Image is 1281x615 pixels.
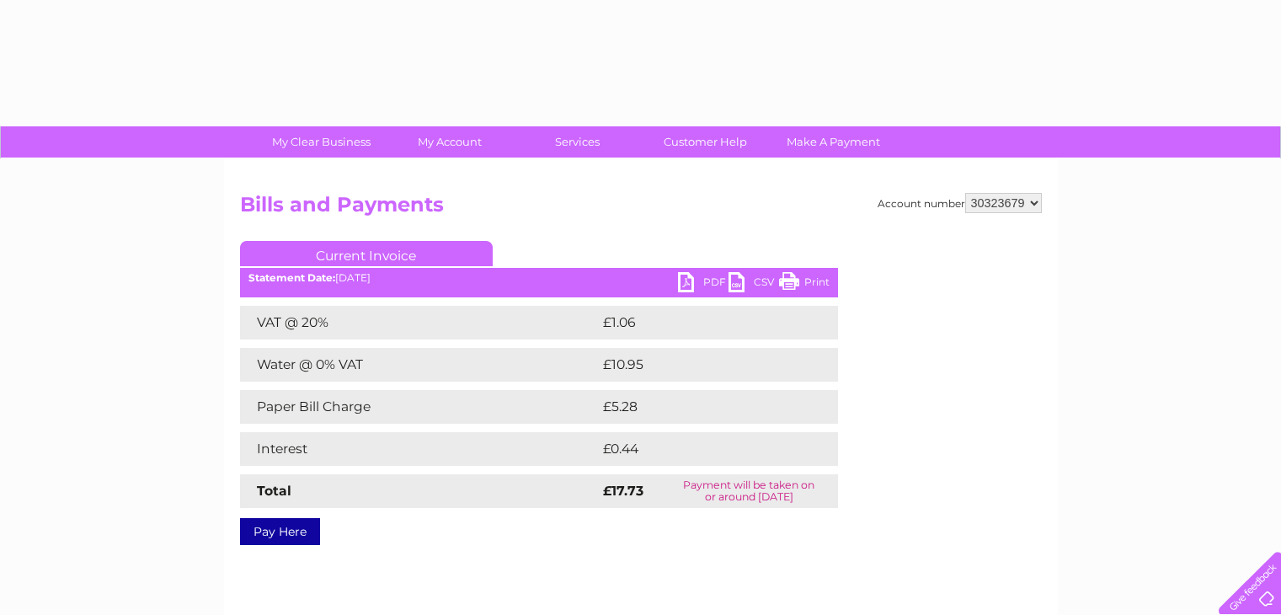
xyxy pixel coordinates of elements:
td: VAT @ 20% [240,306,599,340]
div: [DATE] [240,272,838,284]
a: My Account [380,126,519,158]
a: My Clear Business [252,126,391,158]
h2: Bills and Payments [240,193,1042,225]
td: £1.06 [599,306,798,340]
a: Make A Payment [764,126,903,158]
td: £0.44 [599,432,799,466]
td: Payment will be taken on or around [DATE] [660,474,837,508]
td: £10.95 [599,348,803,382]
a: Customer Help [636,126,775,158]
div: Account number [878,193,1042,213]
td: £5.28 [599,390,798,424]
a: Pay Here [240,518,320,545]
td: Water @ 0% VAT [240,348,599,382]
a: CSV [729,272,779,297]
b: Statement Date: [248,271,335,284]
td: Paper Bill Charge [240,390,599,424]
a: Current Invoice [240,241,493,266]
a: Print [779,272,830,297]
td: Interest [240,432,599,466]
a: Services [508,126,647,158]
a: PDF [678,272,729,297]
strong: £17.73 [603,483,643,499]
strong: Total [257,483,291,499]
